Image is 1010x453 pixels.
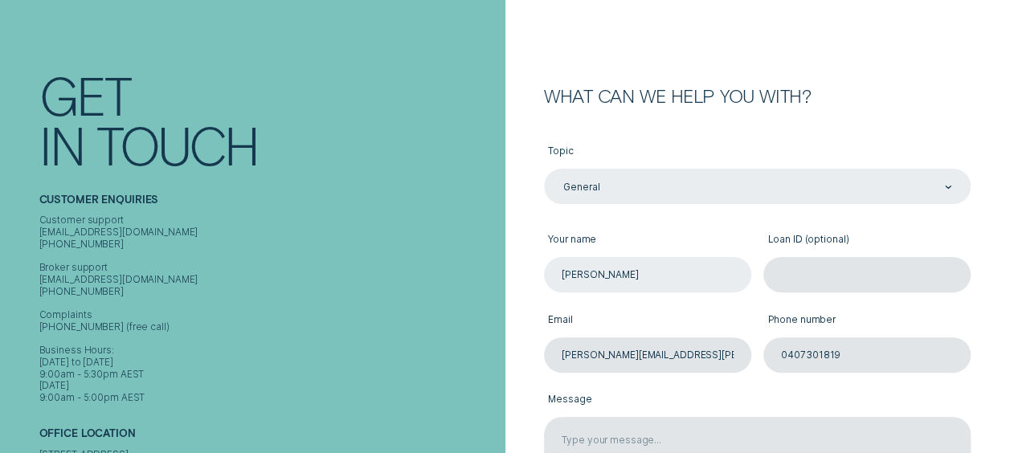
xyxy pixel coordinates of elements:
label: Message [544,385,971,418]
div: Touch [96,120,258,170]
div: In [39,120,84,170]
h2: Customer Enquiries [39,194,500,214]
div: Customer support [EMAIL_ADDRESS][DOMAIN_NAME] [PHONE_NUMBER] Broker support [EMAIL_ADDRESS][DOMAI... [39,214,500,404]
h1: Get In Touch [39,71,500,169]
div: General [563,181,599,193]
div: Get [39,71,130,120]
h2: Office Location [39,427,500,448]
label: Loan ID (optional) [763,225,971,258]
label: Topic [544,136,971,169]
label: Your name [544,225,751,258]
label: Phone number [763,304,971,337]
h2: What can we help you with? [544,88,971,105]
label: Email [544,304,751,337]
